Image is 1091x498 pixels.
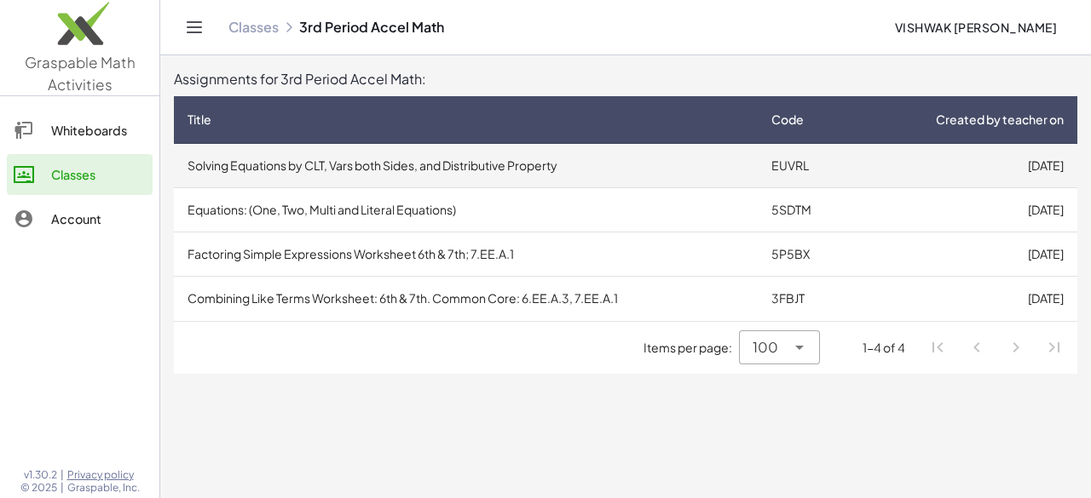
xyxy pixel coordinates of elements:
[644,339,739,357] span: Items per page:
[936,111,1064,129] span: Created by teacher on
[174,188,758,232] td: Equations: (One, Two, Multi and Literal Equations)
[771,111,804,129] span: Code
[857,277,1077,321] td: [DATE]
[61,481,64,495] span: |
[25,53,136,94] span: Graspable Math Activities
[857,188,1077,232] td: [DATE]
[20,481,57,495] span: © 2025
[67,468,140,482] a: Privacy policy
[51,209,146,229] div: Account
[753,337,778,358] span: 100
[174,277,758,321] td: Combining Like Terms Worksheet: 6th & 7th. Common Core: 6.EE.A.3, 7.EE.A.1
[228,19,279,36] a: Classes
[51,164,146,185] div: Classes
[758,188,857,232] td: 5SDTM
[7,110,153,151] a: Whiteboards
[174,232,758,277] td: Factoring Simple Expressions Worksheet 6th & 7th; 7.EE.A.1
[863,339,905,357] div: 1-4 of 4
[857,144,1077,188] td: [DATE]
[67,481,140,495] span: Graspable, Inc.
[857,232,1077,277] td: [DATE]
[7,154,153,195] a: Classes
[880,12,1071,43] button: Vishwak [PERSON_NAME]
[758,232,857,277] td: 5P5BX
[7,198,153,239] a: Account
[919,329,1074,368] nav: Pagination Navigation
[188,111,211,129] span: Title
[181,14,208,41] button: Toggle navigation
[24,468,57,482] span: v1.30.2
[51,120,146,140] div: Whiteboards
[174,69,1077,89] div: Assignments for 3rd Period Accel Math:
[894,20,1057,35] span: Vishwak [PERSON_NAME]
[174,144,758,188] td: Solving Equations by CLT, Vars both Sides, and Distributive Property
[61,468,64,482] span: |
[758,277,857,321] td: 3FBJT
[758,144,857,188] td: EUVRL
